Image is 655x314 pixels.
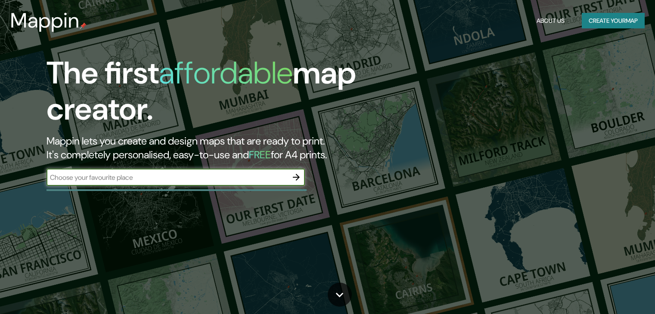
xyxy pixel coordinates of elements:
h1: The first map creator. [47,55,374,134]
button: About Us [533,13,568,29]
input: Choose your favourite place [47,172,288,182]
button: Create yourmap [582,13,645,29]
h2: Mappin lets you create and design maps that are ready to print. It's completely personalised, eas... [47,134,374,162]
h3: Mappin [10,9,80,33]
img: mappin-pin [80,22,87,29]
h1: affordable [159,53,293,93]
h5: FREE [249,148,271,161]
